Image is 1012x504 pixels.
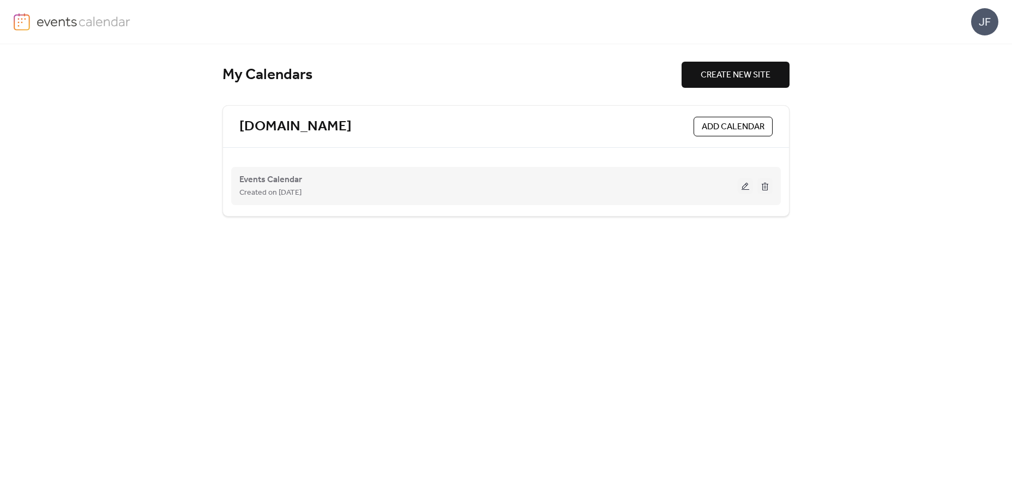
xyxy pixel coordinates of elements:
button: ADD CALENDAR [694,117,773,136]
button: CREATE NEW SITE [682,62,790,88]
span: CREATE NEW SITE [701,69,770,82]
a: [DOMAIN_NAME] [239,118,352,136]
img: logo [14,13,30,31]
span: Events Calendar [239,173,302,187]
img: logo-type [37,13,131,29]
span: ADD CALENDAR [702,121,764,134]
a: Events Calendar [239,177,302,183]
div: My Calendars [222,65,682,85]
span: Created on [DATE] [239,187,302,200]
div: JF [971,8,998,35]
